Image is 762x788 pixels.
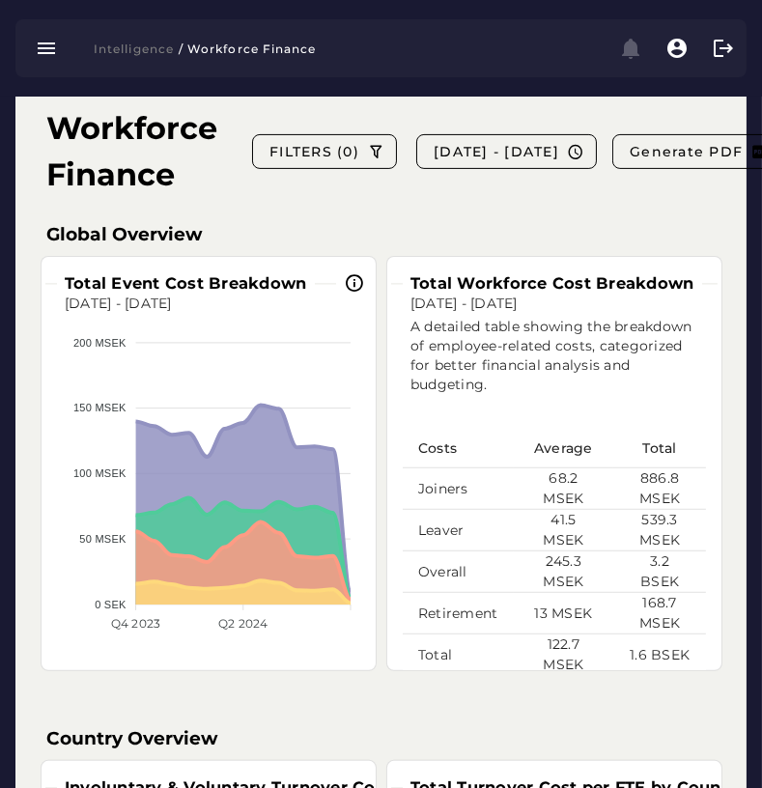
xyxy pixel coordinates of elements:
[111,616,161,631] tspan: Q4 2023
[403,272,702,295] h3: Total Workforce Cost Breakdown
[629,143,743,160] span: Generate PDF
[95,599,127,610] tspan: 0 SEK
[514,510,614,551] td: 41.5 MSEK
[174,35,327,62] button: / Workforce Finance
[73,467,127,479] tspan: 100 MSEK
[613,593,706,634] td: 168.7 MSEK
[403,634,514,675] td: Total
[613,468,706,510] td: 886.8 MSEK
[403,593,514,634] td: Retirement
[73,403,127,414] tspan: 150 MSEK
[218,616,268,631] tspan: Q2 2024
[73,337,127,349] tspan: 200 MSEK
[514,468,614,510] td: 68.2 MSEK
[399,306,718,407] div: A detailed table showing the breakdown of employee-related costs, categorized for better financia...
[252,134,397,169] button: FILTERS (0)
[403,468,514,510] td: Joiners
[514,430,614,468] th: Average
[613,634,706,675] td: 1.6 BSEK
[46,725,716,752] h3: Country Overview
[613,430,706,468] th: Total
[514,593,614,634] td: 13 MSEK
[613,551,706,593] td: 3.2 BSEK
[613,510,706,551] td: 539.3 MSEK
[403,430,514,468] th: Costs
[433,143,559,160] span: [DATE] - [DATE]
[57,272,315,295] h3: Total Event Cost Breakdown
[514,634,614,675] td: 122.7 MSEK
[403,510,514,551] td: Leaver
[268,143,359,160] span: FILTERS (0)
[416,134,597,169] button: [DATE] - [DATE]
[514,551,614,593] td: 245.3 MSEK
[178,42,316,56] span: / Workforce Finance
[46,105,217,198] h1: Workforce Finance
[46,221,716,248] h3: Global Overview
[403,551,514,593] td: Overall
[93,42,174,56] span: Intelligence
[81,35,174,62] button: Intelligence
[79,533,127,545] tspan: 50 MSEK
